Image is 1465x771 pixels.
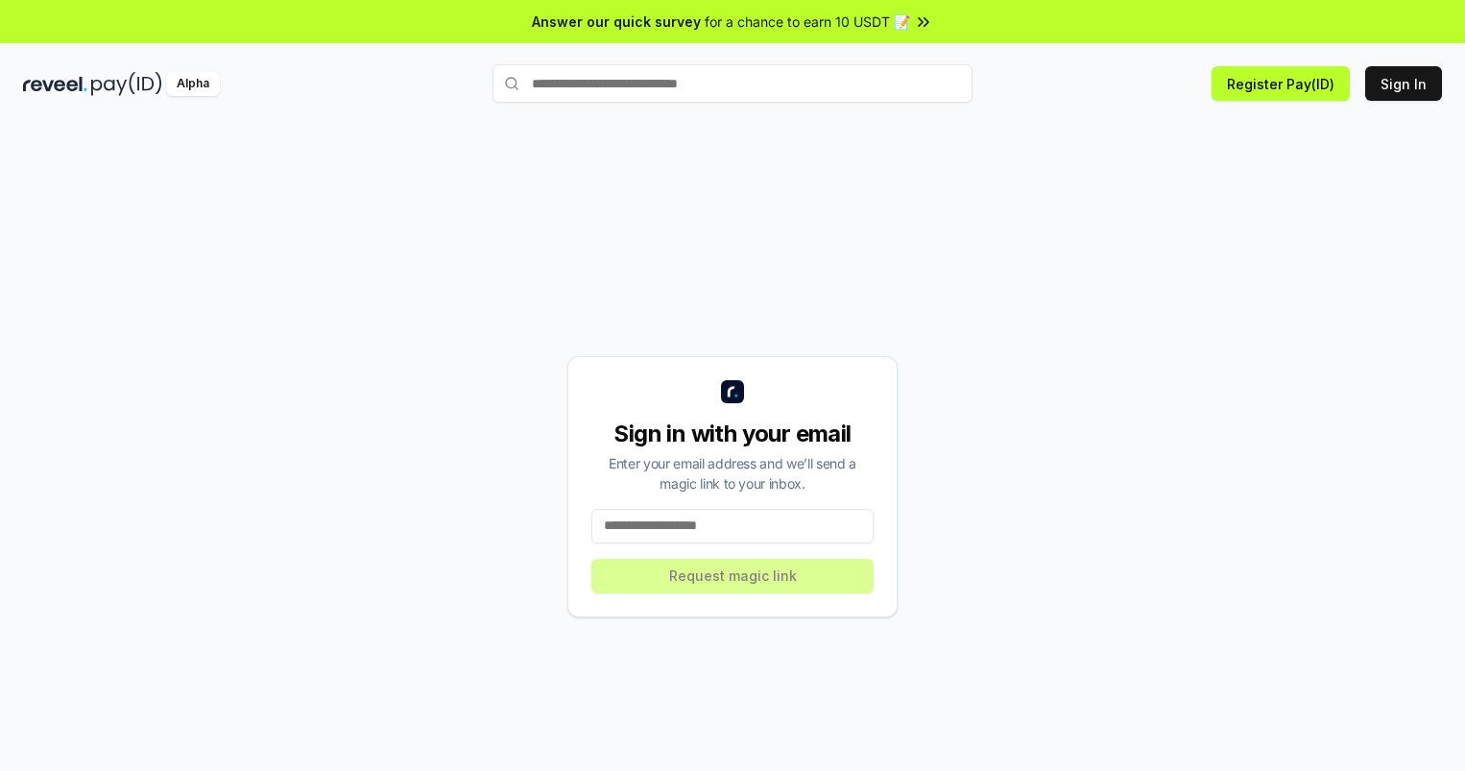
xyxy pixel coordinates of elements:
img: pay_id [91,72,162,96]
span: for a chance to earn 10 USDT 📝 [705,12,910,32]
span: Answer our quick survey [532,12,701,32]
button: Register Pay(ID) [1212,66,1350,101]
button: Sign In [1365,66,1442,101]
div: Sign in with your email [591,419,874,449]
div: Alpha [166,72,220,96]
div: Enter your email address and we’ll send a magic link to your inbox. [591,453,874,494]
img: reveel_dark [23,72,87,96]
img: logo_small [721,380,744,403]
